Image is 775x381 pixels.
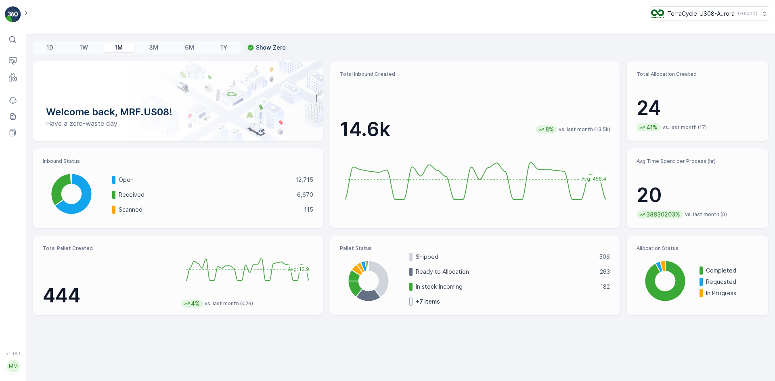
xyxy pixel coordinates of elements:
[46,106,310,119] p: Welcome back, MRF.US08!
[46,44,53,52] p: 1D
[119,191,292,199] p: Received
[304,206,313,214] p: 115
[637,96,758,120] p: 24
[662,124,707,131] p: vs. last month (17)
[738,10,757,17] p: ( -05:00 )
[340,245,610,252] p: Pallet Status
[115,44,123,52] p: 1M
[43,283,175,308] p: 444
[43,158,313,164] p: Inbound Status
[5,351,21,356] span: v 1.48.1
[667,10,735,18] p: TerraCycle-US08-Aurora
[416,283,595,291] p: In stock-Incoming
[416,253,594,261] p: Shipped
[149,44,158,52] p: 3M
[600,283,610,291] p: 182
[651,9,664,18] img: image_ci7OI47.png
[600,268,610,276] p: 263
[637,183,758,207] p: 20
[637,245,758,252] p: Allocation Status
[599,253,610,261] p: 506
[416,268,595,276] p: Ready to Allocation
[685,211,727,218] p: vs. last month (0)
[416,298,440,306] p: + 7 items
[637,71,758,77] p: Total Allocation Created
[559,126,610,133] p: vs. last month (13.5k)
[637,158,758,164] p: Avg Time Spent per Process (hr)
[5,358,21,375] button: MM
[205,300,253,307] p: vs. last month (426)
[119,176,290,184] p: Open
[340,71,610,77] p: Total Inbound Created
[645,123,658,131] p: 41%
[190,300,201,308] p: 4%
[43,245,175,252] p: Total Pallet Created
[46,119,310,128] p: Have a zero-waste day
[297,191,313,199] p: 6,670
[645,210,681,219] p: 38830203%
[5,6,21,23] img: logo
[256,44,286,52] p: Show Zero
[7,360,20,373] div: MM
[651,6,769,21] button: TerraCycle-US08-Aurora(-05:00)
[706,278,758,286] p: Requested
[545,125,555,133] p: 8%
[295,176,313,184] p: 12,715
[185,44,194,52] p: 6M
[220,44,227,52] p: 1Y
[80,44,88,52] p: 1W
[706,266,758,275] p: Completed
[706,289,758,297] p: In Progress
[340,117,390,142] p: 14.6k
[119,206,299,214] p: Scanned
